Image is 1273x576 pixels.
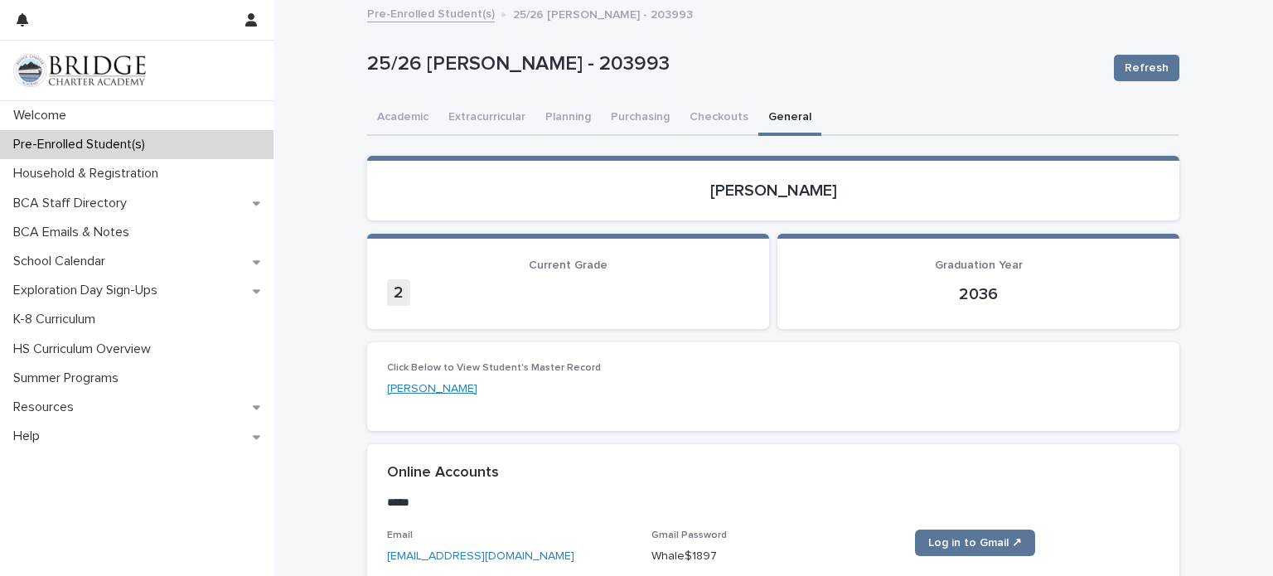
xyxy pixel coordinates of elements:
p: Resources [7,399,87,415]
button: Academic [367,101,438,136]
button: General [758,101,821,136]
h2: Online Accounts [387,464,499,482]
p: 2036 [797,284,1159,304]
span: Current Grade [529,259,607,271]
img: V1C1m3IdTEidaUdm9Hs0 [13,54,146,87]
p: Pre-Enrolled Student(s) [7,137,158,152]
span: Email [387,530,413,540]
p: Summer Programs [7,370,132,386]
p: [PERSON_NAME] [387,181,1159,201]
button: Refresh [1114,55,1179,81]
p: School Calendar [7,254,119,269]
p: BCA Staff Directory [7,196,140,211]
p: HS Curriculum Overview [7,341,164,357]
p: Whale$1897 [651,548,896,565]
button: Checkouts [680,101,758,136]
p: 25/26 [PERSON_NAME] - 203993 [367,52,1101,76]
span: Gmail Password [651,530,727,540]
p: Household & Registration [7,166,172,182]
button: Planning [535,101,601,136]
p: K-8 Curriculum [7,312,109,327]
a: Pre-Enrolled Student(s) [367,3,495,22]
a: [EMAIL_ADDRESS][DOMAIN_NAME] [387,550,574,562]
p: Exploration Day Sign-Ups [7,283,171,298]
button: Extracurricular [438,101,535,136]
button: Purchasing [601,101,680,136]
p: Welcome [7,108,80,123]
p: Help [7,428,53,444]
a: [PERSON_NAME] [387,380,477,398]
span: Graduation Year [935,259,1023,271]
span: Refresh [1125,60,1169,76]
span: 2 [387,279,410,306]
p: 25/26 [PERSON_NAME] - 203993 [513,4,693,22]
span: Log in to Gmail ↗ [928,537,1022,549]
span: Click Below to View Student's Master Record [387,363,601,373]
p: BCA Emails & Notes [7,225,143,240]
a: Log in to Gmail ↗ [915,530,1035,556]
